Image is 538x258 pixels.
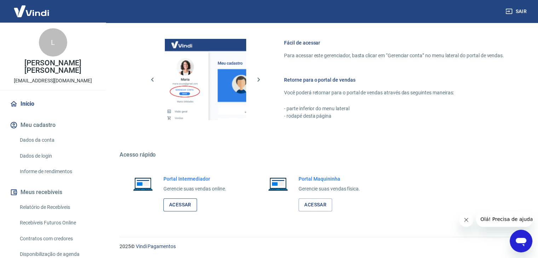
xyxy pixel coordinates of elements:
[476,211,532,227] iframe: Mensagem da empresa
[165,39,246,120] img: Imagem da dashboard mostrando o botão de gerenciar conta na sidebar no lado esquerdo
[263,175,293,192] img: Imagem de um notebook aberto
[299,185,360,193] p: Gerencie suas vendas física.
[163,175,226,182] h6: Portal Intermediador
[17,164,97,179] a: Informe de rendimentos
[128,175,158,192] img: Imagem de um notebook aberto
[284,52,504,59] p: Para acessar este gerenciador, basta clicar em “Gerenciar conta” no menu lateral do portal de ven...
[17,231,97,246] a: Contratos com credores
[284,112,504,120] p: - rodapé desta página
[17,200,97,215] a: Relatório de Recebíveis
[163,185,226,193] p: Gerencie suas vendas online.
[14,77,92,84] p: [EMAIL_ADDRESS][DOMAIN_NAME]
[284,76,504,83] h6: Retorne para o portal de vendas
[163,198,197,211] a: Acessar
[136,244,176,249] a: Vindi Pagamentos
[6,59,100,74] p: [PERSON_NAME] [PERSON_NAME]
[8,0,54,22] img: Vindi
[4,5,59,11] span: Olá! Precisa de ajuda?
[8,117,97,133] button: Meu cadastro
[17,133,97,147] a: Dados da conta
[510,230,532,252] iframe: Botão para abrir a janela de mensagens
[120,243,521,250] p: 2025 ©
[39,28,67,57] div: L
[284,89,504,96] p: Você poderá retornar para o portal de vendas através das seguintes maneiras:
[459,213,473,227] iframe: Fechar mensagem
[299,198,332,211] a: Acessar
[17,216,97,230] a: Recebíveis Futuros Online
[120,151,521,158] h5: Acesso rápido
[8,96,97,112] a: Início
[17,149,97,163] a: Dados de login
[284,39,504,46] h6: Fácil de acessar
[299,175,360,182] h6: Portal Maquininha
[504,5,530,18] button: Sair
[8,184,97,200] button: Meus recebíveis
[284,105,504,112] p: - parte inferior do menu lateral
